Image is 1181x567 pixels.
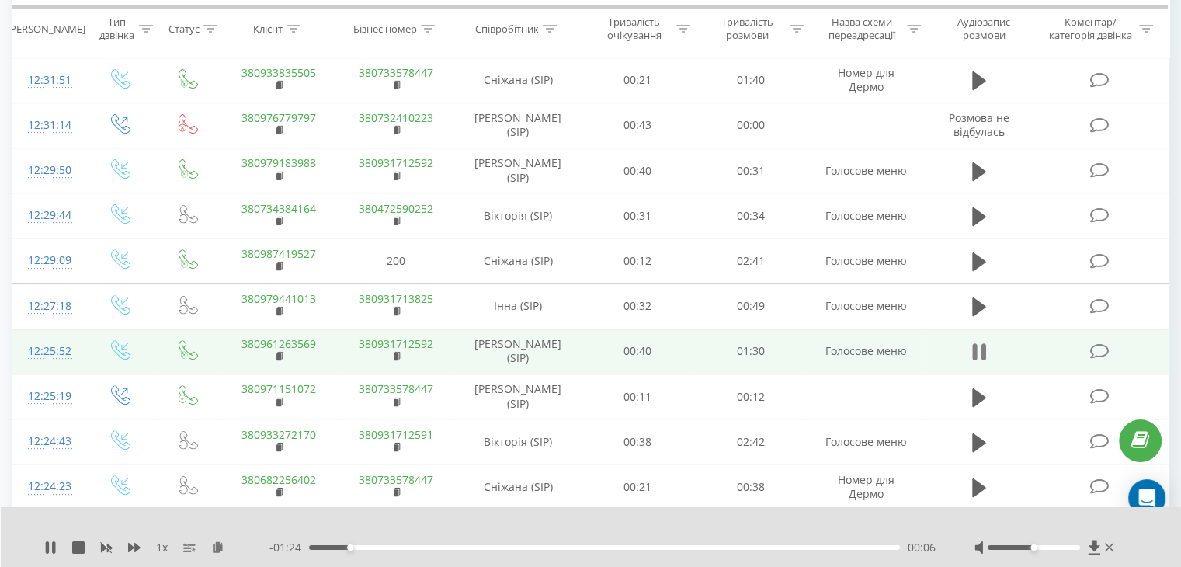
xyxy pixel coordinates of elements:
td: 00:00 [694,103,807,148]
div: 12:29:50 [28,155,69,186]
a: 380979183988 [241,155,316,170]
td: 00:38 [694,464,807,510]
div: 12:25:52 [28,336,69,367]
a: 380931712591 [359,427,433,442]
td: Вікторія (SIP) [455,419,582,464]
a: 380971151072 [241,381,316,396]
a: 380472590252 [359,201,433,216]
td: Голосове меню [807,329,924,374]
td: Сніжана (SIP) [455,464,582,510]
a: 380732410223 [359,110,433,125]
a: 380933835505 [241,65,316,80]
td: 00:21 [582,464,694,510]
td: 00:31 [582,193,694,238]
a: 380979441013 [241,291,316,306]
td: Вікторія (SIP) [455,193,582,238]
span: - 01:24 [269,540,309,555]
a: 380682256402 [241,472,316,487]
div: Тип дзвінка [98,16,134,43]
div: Тривалість очікування [596,16,673,43]
a: 380734384164 [241,201,316,216]
td: Сніжана (SIP) [455,238,582,283]
td: Голосове меню [807,283,924,329]
a: 380987419527 [241,246,316,261]
td: [PERSON_NAME] (SIP) [455,374,582,419]
div: 12:25:19 [28,381,69,412]
td: 02:41 [694,238,807,283]
a: 380733578447 [359,381,433,396]
a: 380961263569 [241,336,316,351]
a: 380931713825 [359,291,433,306]
td: 00:32 [582,283,694,329]
div: Коментар/категорія дзвінка [1044,16,1135,43]
div: Тривалість розмови [708,16,786,43]
div: 12:29:09 [28,245,69,276]
a: 380733578447 [359,472,433,487]
td: [PERSON_NAME] (SIP) [455,329,582,374]
div: 12:24:43 [28,426,69,457]
td: [PERSON_NAME] (SIP) [455,148,582,193]
td: Голосове меню [807,419,924,464]
div: 12:29:44 [28,200,69,231]
td: 00:40 [582,148,694,193]
td: Номер для Дермо [807,57,924,103]
td: Номер для Дермо [807,464,924,510]
div: 12:31:51 [28,65,69,96]
a: 380931712592 [359,336,433,351]
td: 00:12 [582,238,694,283]
td: 00:11 [582,374,694,419]
td: Інна (SIP) [455,283,582,329]
div: Назва схеми переадресації [821,16,903,43]
span: 00:06 [908,540,936,555]
div: Співробітник [475,23,539,36]
div: Open Intercom Messenger [1128,479,1165,517]
td: 01:30 [694,329,807,374]
td: 01:40 [694,57,807,103]
a: 380976779797 [241,110,316,125]
td: [PERSON_NAME] (SIP) [455,103,582,148]
td: 00:49 [694,283,807,329]
div: Accessibility label [347,544,353,551]
td: 200 [337,238,454,283]
div: 12:31:14 [28,110,69,141]
td: Голосове меню [807,193,924,238]
a: 380733578447 [359,65,433,80]
td: 00:40 [582,329,694,374]
td: 00:12 [694,374,807,419]
span: Розмова не відбулась [949,110,1009,139]
div: 12:27:18 [28,291,69,322]
div: Бізнес номер [353,23,417,36]
div: 12:24:23 [28,471,69,502]
a: 380931712592 [359,155,433,170]
div: [PERSON_NAME] [7,23,85,36]
div: Клієнт [253,23,283,36]
td: 00:43 [582,103,694,148]
td: 02:42 [694,419,807,464]
div: Аудіозапис розмови [939,16,1030,43]
td: 00:34 [694,193,807,238]
td: Голосове меню [807,148,924,193]
div: Статус [168,23,200,36]
td: Сніжана (SIP) [455,57,582,103]
span: 1 x [156,540,168,555]
a: 380933272170 [241,427,316,442]
td: 00:21 [582,57,694,103]
div: Accessibility label [1030,544,1037,551]
td: 00:31 [694,148,807,193]
td: 00:38 [582,419,694,464]
td: Голосове меню [807,238,924,283]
